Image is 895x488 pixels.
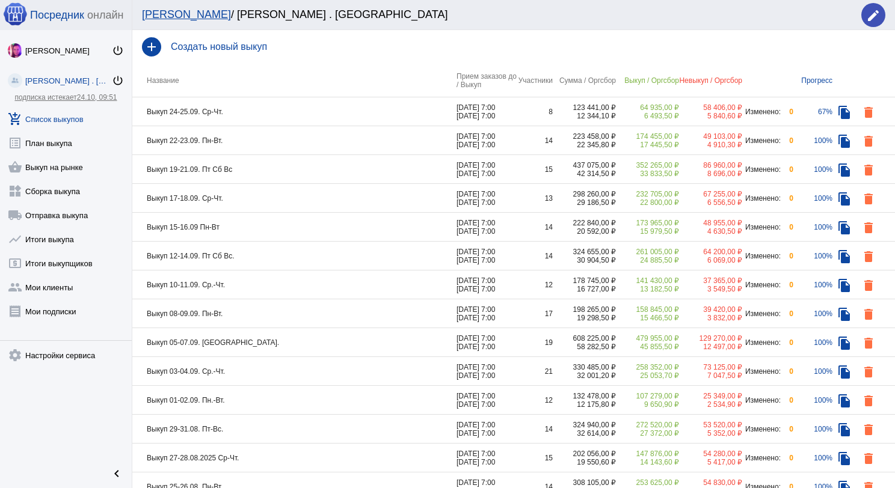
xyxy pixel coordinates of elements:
[457,184,517,213] td: [DATE] 7:00 [DATE] 7:00
[457,270,517,299] td: [DATE] 7:00 [DATE] 7:00
[553,450,616,458] div: 202 056,00 ₽
[861,134,876,148] mat-icon: delete
[742,338,781,347] div: Изменено:
[517,97,553,126] td: 8
[132,415,457,444] td: Выкуп 29-31.08. Пт-Вс.
[616,334,679,343] div: 479 955,00 ₽
[861,336,876,350] mat-icon: delete
[616,198,679,207] div: 22 800,00 ₽
[793,299,832,328] td: 100%
[616,190,679,198] div: 232 705,00 ₽
[793,444,832,472] td: 100%
[837,134,852,148] mat-icon: file_copy
[679,248,742,256] div: 64 200,00 ₽
[781,396,793,404] div: 0
[793,328,832,357] td: 100%
[553,314,616,322] div: 19 298,50 ₽
[861,365,876,379] mat-icon: delete
[742,281,781,289] div: Изменено:
[837,192,852,206] mat-icon: file_copy
[679,276,742,285] div: 37 365,00 ₽
[109,466,124,481] mat-icon: chevron_left
[679,227,742,236] div: 4 630,50 ₽
[861,307,876,322] mat-icon: delete
[793,97,832,126] td: 67%
[861,105,876,120] mat-icon: delete
[616,64,679,97] th: Выкуп / Оргсбор
[781,310,793,318] div: 0
[25,76,112,85] div: [PERSON_NAME] . [GEOGRAPHIC_DATA]
[742,108,781,116] div: Изменено:
[132,184,457,213] td: Выкуп 17-18.09. Ср-Чт.
[132,299,457,328] td: Выкуп 08-09.09. Пн-Вт.
[616,169,679,178] div: 33 833,50 ₽
[553,132,616,141] div: 223 458,00 ₽
[517,126,553,155] td: 14
[553,141,616,149] div: 22 345,80 ₽
[553,285,616,293] div: 16 727,00 ₽
[553,343,616,351] div: 58 282,50 ₽
[679,132,742,141] div: 49 103,00 ₽
[742,367,781,376] div: Изменено:
[781,194,793,203] div: 0
[3,2,27,26] img: apple-icon-60x60.png
[861,249,876,264] mat-icon: delete
[837,249,852,264] mat-icon: file_copy
[781,454,793,462] div: 0
[837,336,852,350] mat-icon: file_copy
[8,112,22,126] mat-icon: add_shopping_cart
[679,169,742,178] div: 8 696,00 ₽
[132,444,457,472] td: Выкуп 27-28.08.2025 Ср-Чт.
[517,357,553,386] td: 21
[742,310,781,318] div: Изменено:
[616,478,679,487] div: 253 625,00 ₽
[553,371,616,380] div: 32 001,20 ₽
[132,242,457,270] td: Выкуп 12-14.09. Пт Сб Вс.
[616,248,679,256] div: 261 005,00 ₽
[742,396,781,404] div: Изменено:
[679,400,742,409] div: 2 534,90 ₽
[679,450,742,458] div: 54 280,00 ₽
[457,64,517,97] th: Прием заказов до / Выкуп
[77,93,117,102] span: 24.10, 09:51
[679,198,742,207] div: 6 556,50 ₽
[837,307,852,322] mat-icon: file_copy
[679,190,742,198] div: 67 255,00 ₽
[132,357,457,386] td: Выкуп 03-04.09. Ср.-Чт.
[616,400,679,409] div: 9 650,90 ₽
[517,242,553,270] td: 14
[517,299,553,328] td: 17
[742,194,781,203] div: Изменено:
[517,415,553,444] td: 14
[742,136,781,145] div: Изменено:
[781,338,793,347] div: 0
[8,304,22,319] mat-icon: receipt
[132,270,457,299] td: Выкуп 10-11.09. Ср.-Чт.
[553,169,616,178] div: 42 314,50 ₽
[616,450,679,458] div: 147 876,00 ₽
[457,126,517,155] td: [DATE] 7:00 [DATE] 7:00
[553,363,616,371] div: 330 485,00 ₽
[679,219,742,227] div: 48 955,00 ₽
[171,41,885,52] h4: Создать новый выкуп
[679,371,742,380] div: 7 047,50 ₽
[457,155,517,184] td: [DATE] 7:00 [DATE] 7:00
[781,367,793,376] div: 0
[837,365,852,379] mat-icon: file_copy
[553,421,616,429] div: 324 940,00 ₽
[742,223,781,231] div: Изменено:
[142,8,849,21] div: / [PERSON_NAME] . [GEOGRAPHIC_DATA]
[616,363,679,371] div: 258 352,00 ₽
[517,328,553,357] td: 19
[679,305,742,314] div: 39 420,00 ₽
[553,219,616,227] div: 222 840,00 ₽
[8,280,22,294] mat-icon: group
[679,392,742,400] div: 25 349,00 ₽
[793,242,832,270] td: 100%
[616,458,679,466] div: 14 143,60 ₽
[553,429,616,438] div: 32 614,00 ₽
[142,37,161,56] mat-icon: add
[616,161,679,169] div: 352 265,00 ₽
[616,219,679,227] div: 173 965,00 ₽
[616,103,679,112] div: 64 935,00 ₽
